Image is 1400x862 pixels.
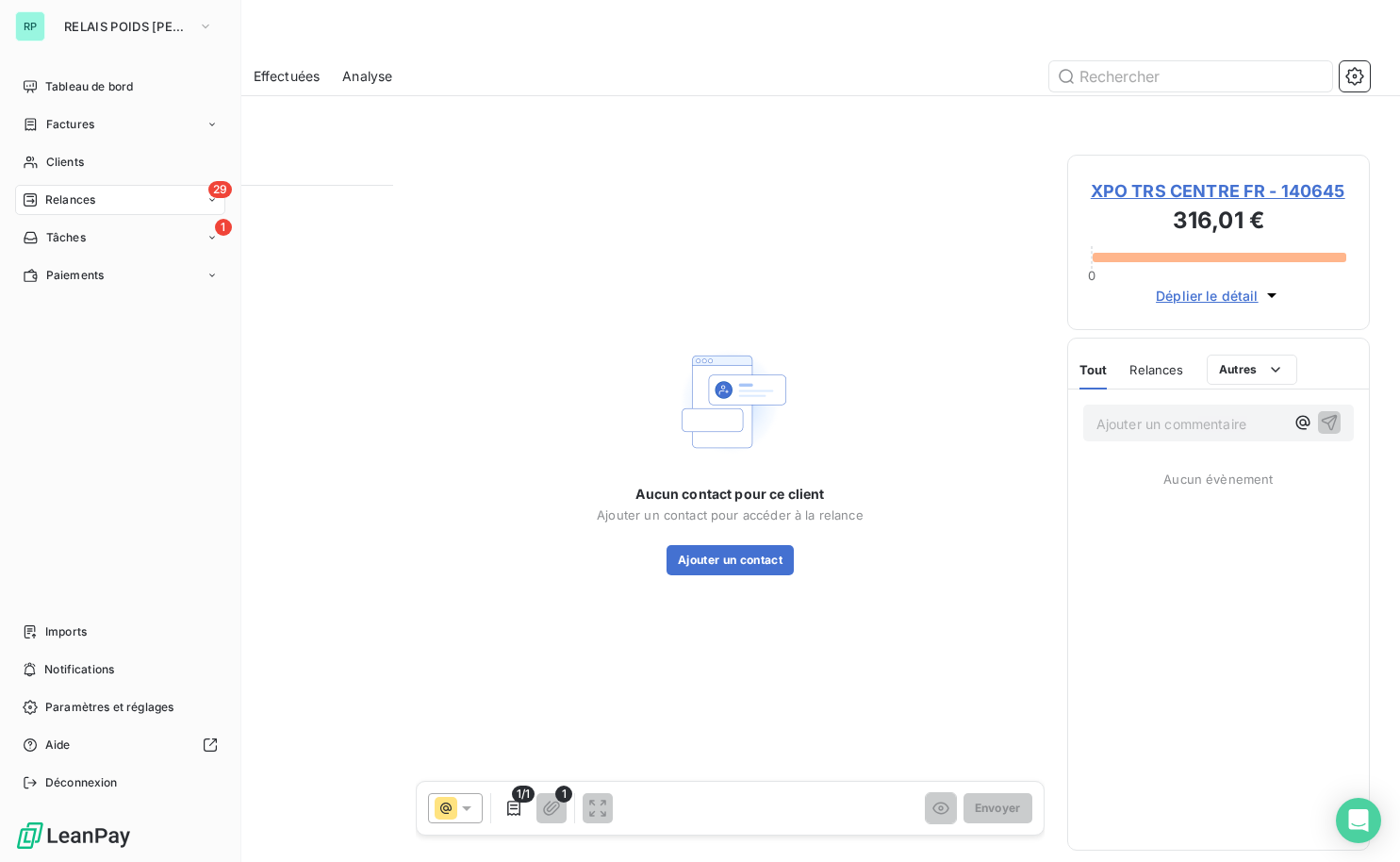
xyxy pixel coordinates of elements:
[1207,355,1298,385] button: Autres
[1163,472,1273,487] span: Aucun évènement
[45,699,173,716] span: Paramètres et réglages
[1091,204,1346,241] h3: 316,01 €
[45,623,87,640] span: Imports
[64,19,190,34] span: RELAIS POIDS [PERSON_NAME]
[1129,362,1183,377] span: Relances
[1150,285,1287,307] button: Déplier le détail
[1049,61,1332,91] input: Rechercher
[45,78,133,95] span: Tableau de bord
[45,737,71,754] span: Aide
[512,786,535,803] span: 1/1
[208,181,232,198] span: 29
[964,793,1032,823] button: Envoyer
[215,219,232,236] span: 1
[46,229,86,246] span: Tâches
[555,786,572,803] span: 1
[667,545,794,575] button: Ajouter un contact
[1079,362,1108,377] span: Tout
[1091,178,1346,204] span: XPO TRS CENTRE FR - 140645
[44,661,114,678] span: Notifications
[15,730,225,760] a: Aide
[254,67,321,86] span: Effectuées
[45,191,95,208] span: Relances
[46,154,84,171] span: Clients
[46,116,94,133] span: Factures
[342,67,392,86] span: Analyse
[45,774,118,791] span: Déconnexion
[635,485,824,504] span: Aucun contact pour ce client
[669,341,790,462] img: Empty state
[15,11,45,41] div: RP
[1088,268,1095,283] span: 0
[1336,798,1381,843] div: Open Intercom Messenger
[1156,286,1259,306] span: Déplier le détail
[91,185,393,862] div: grid
[597,507,864,522] span: Ajouter un contact pour accéder à la relance
[46,267,104,284] span: Paiements
[15,821,132,851] img: Logo LeanPay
